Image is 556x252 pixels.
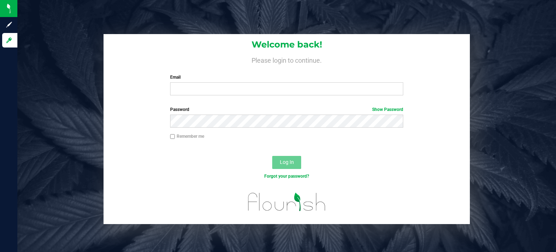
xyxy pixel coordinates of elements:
[272,156,301,169] button: Log In
[372,107,403,112] a: Show Password
[280,159,294,165] span: Log In
[170,134,175,139] input: Remember me
[170,133,204,140] label: Remember me
[170,107,189,112] span: Password
[5,21,13,28] inline-svg: Sign up
[5,37,13,44] inline-svg: Log in
[104,55,470,64] h4: Please login to continue.
[170,74,404,80] label: Email
[241,187,333,216] img: flourish_logo.svg
[264,174,309,179] a: Forgot your password?
[104,40,470,49] h1: Welcome back!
